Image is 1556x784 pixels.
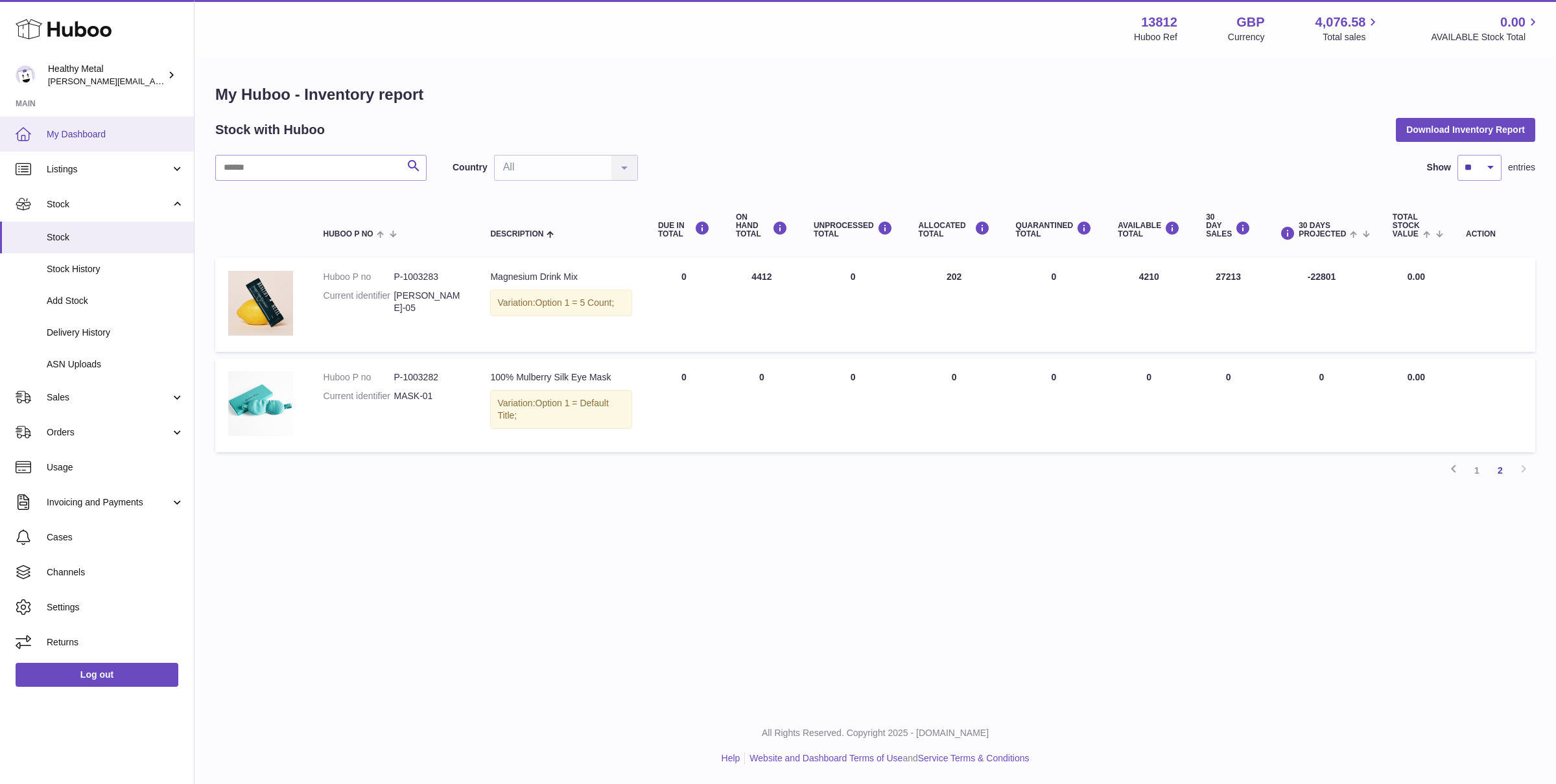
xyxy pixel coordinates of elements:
[1264,358,1380,452] td: 0
[205,727,1546,739] p: All Rights Reserved. Copyright 2025 - [DOMAIN_NAME]
[919,221,990,238] div: ALLOCATED Total
[1466,230,1522,238] div: Action
[497,398,608,421] span: Option 1 = Default Title;
[215,84,1535,105] h1: My Huboo - Inventory report
[453,161,488,174] label: Country
[47,128,184,141] span: My Dashboard
[1408,271,1425,282] span: 0.00
[47,391,171,404] span: Sales
[1105,258,1193,352] td: 4210
[47,263,184,275] span: Stock History
[324,371,394,384] dt: Huboo P no
[645,358,723,452] td: 0
[723,258,801,352] td: 4412
[1427,161,1451,174] label: Show
[47,295,184,307] span: Add Stock
[215,121,325,139] h2: Stock with Huboo
[1431,31,1540,43] span: AVAILABLE Stock Total
[723,358,801,452] td: 0
[536,297,615,308] span: Option 1 = 5 Count;
[801,358,906,452] td: 0
[658,221,710,238] div: DUE IN TOTAL
[490,390,631,429] div: Variation:
[47,358,184,371] span: ASN Uploads
[1315,14,1366,31] span: 4,076.58
[1323,31,1380,43] span: Total sales
[745,752,1029,765] li: and
[47,327,184,339] span: Delivery History
[722,753,740,763] a: Help
[918,753,1030,763] a: Service Terms & Conditions
[394,290,464,314] dd: [PERSON_NAME]-05
[1052,372,1057,382] span: 0
[1118,221,1180,238] div: AVAILABLE Total
[736,213,788,239] div: ON HAND Total
[490,271,631,283] div: Magnesium Drink Mix
[1508,161,1535,174] span: entries
[324,290,394,314] dt: Current identifier
[801,258,906,352] td: 0
[47,531,184,544] span: Cases
[48,63,165,87] div: Healthy Metal
[47,566,184,579] span: Channels
[1393,213,1420,239] span: Total stock value
[47,198,171,211] span: Stock
[47,636,184,649] span: Returns
[47,163,171,176] span: Listings
[1431,14,1540,43] a: 0.00 AVAILABLE Stock Total
[394,271,464,283] dd: P-1003283
[1193,258,1264,352] td: 27213
[324,230,373,238] span: Huboo P no
[324,271,394,283] dt: Huboo P no
[906,258,1003,352] td: 202
[749,753,902,763] a: Website and Dashboard Terms of Use
[1396,118,1535,141] button: Download Inventory Report
[1206,213,1251,239] div: 30 DAY SALES
[16,65,35,85] img: jose@healthy-metal.com
[1141,14,1177,31] strong: 13812
[47,461,184,474] span: Usage
[1228,31,1265,43] div: Currency
[394,390,464,402] dd: MASK-01
[228,371,293,436] img: product image
[1193,358,1264,452] td: 0
[1052,271,1057,282] span: 0
[490,371,631,384] div: 100% Mulberry Silk Eye Mask
[48,76,260,86] span: [PERSON_NAME][EMAIL_ADDRESS][DOMAIN_NAME]
[1264,258,1380,352] td: -22801
[16,663,178,686] a: Log out
[814,221,893,238] div: UNPROCESSED Total
[1016,221,1092,238] div: QUARANTINED Total
[645,258,723,352] td: 0
[47,601,184,614] span: Settings
[324,390,394,402] dt: Current identifier
[228,271,293,336] img: product image
[1500,14,1526,31] span: 0.00
[47,426,171,439] span: Orders
[47,496,171,509] span: Invoicing and Payments
[1465,459,1489,482] a: 1
[1489,459,1512,482] a: 2
[394,371,464,384] dd: P-1003282
[1299,222,1346,238] span: 30 DAYS PROJECTED
[1236,14,1264,31] strong: GBP
[1408,372,1425,382] span: 0.00
[1105,358,1193,452] td: 0
[490,290,631,316] div: Variation:
[490,230,543,238] span: Description
[906,358,1003,452] td: 0
[47,231,184,244] span: Stock
[1134,31,1177,43] div: Huboo Ref
[1315,14,1381,43] a: 4,076.58 Total sales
